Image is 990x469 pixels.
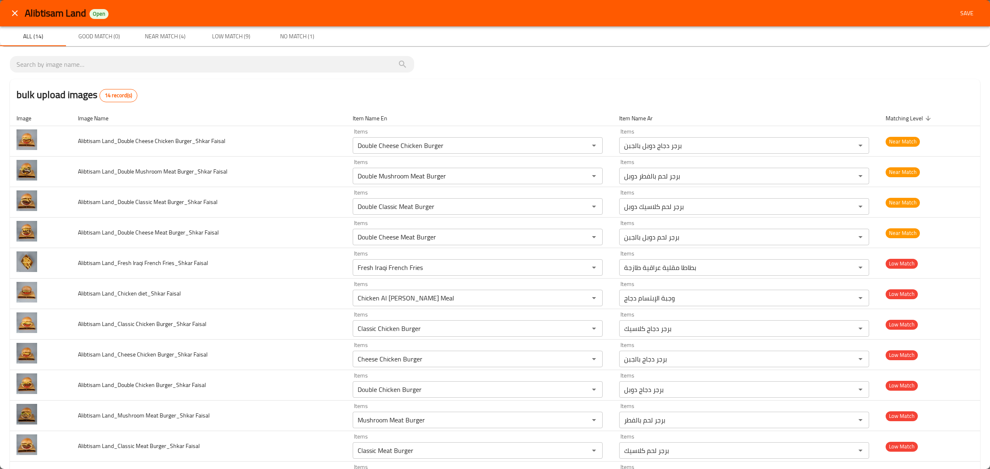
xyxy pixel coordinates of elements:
span: Save [957,8,977,19]
button: Open [855,262,866,273]
span: Alibtisam Land_Cheese Chicken Burger_Shkar Faisal [78,349,207,360]
span: Alibtisam Land_Double Cheese Chicken Burger_Shkar Faisal [78,136,225,146]
span: Good Match (0) [71,31,127,42]
span: Low Match [886,320,918,329]
img: Alibtisam Land_Classic Chicken Burger_Shkar Faisal [16,312,37,333]
img: Alibtisam Land_Mushroom Meat Burger_Shkar Faisal [16,404,37,424]
button: Open [855,323,866,334]
span: Low Match [886,442,918,451]
span: Low Match [886,289,918,299]
span: Image Name [78,113,119,123]
button: Open [588,292,600,304]
span: Near Match [886,198,920,207]
img: Alibtisam Land_Double Cheese Chicken Burger_Shkar Faisal [16,129,37,150]
span: Alibtisam Land_Classic Chicken Burger_Shkar Faisal [78,319,206,329]
button: Open [588,414,600,426]
div: Total records count [99,89,137,102]
span: Near Match (4) [137,31,193,42]
th: Item Name Ar [613,110,879,126]
span: Alibtisam Land_Mushroom Meat Burger_Shkar Faisal [78,410,210,421]
span: 14 record(s) [100,91,137,100]
button: Open [588,384,600,395]
button: close [5,3,25,23]
button: Open [855,231,866,243]
span: Open [90,10,108,17]
button: Open [588,170,600,182]
span: Low Match [886,411,918,421]
button: Open [855,292,866,304]
span: Low Match [886,350,918,360]
img: Alibtisam Land_Cheese Chicken Burger_Shkar Faisal [16,343,37,363]
th: Image [10,110,71,126]
button: Open [588,323,600,334]
button: Open [855,445,866,456]
button: Open [855,201,866,212]
h2: bulk upload images [16,87,137,102]
button: Open [855,170,866,182]
span: Near Match [886,167,920,177]
button: Open [855,353,866,365]
span: Near Match [886,137,920,146]
img: Alibtisam Land_Double Mushroom Meat Burger_Shkar Faisal [16,160,37,181]
span: Alibtisam Land [25,4,86,22]
span: All (14) [5,31,61,42]
img: Alibtisam Land_Classic Meat Burger_Shkar Faisal [16,434,37,455]
span: Alibtisam Land_Double Classic Meat Burger_Shkar Faisal [78,197,217,207]
span: Alibtisam Land_Classic Meat Burger_Shkar Faisal [78,441,200,451]
button: Open [855,140,866,151]
img: Alibtisam Land_Double Chicken Burger_Shkar Faisal [16,373,37,394]
img: Alibtisam Land_Chicken diet_Shkar Faisal [16,282,37,303]
button: Open [588,353,600,365]
button: Open [588,140,600,151]
span: Low Match [886,381,918,390]
button: Open [855,384,866,395]
img: Alibtisam Land_Double Classic Meat Burger_Shkar Faisal [16,190,37,211]
button: Open [588,262,600,273]
img: Alibtisam Land_Fresh Iraqi French Fries_Shkar Faisal [16,251,37,272]
span: Alibtisam Land_Double Cheese Meat Burger_Shkar Faisal [78,227,219,238]
button: Save [954,6,980,21]
span: Matching Level [886,113,933,123]
span: Alibtisam Land_Fresh Iraqi French Fries_Shkar Faisal [78,258,208,268]
button: Open [588,201,600,212]
button: Open [588,231,600,243]
span: Low Match (9) [203,31,259,42]
span: Near Match [886,228,920,238]
button: Open [588,445,600,456]
button: Open [855,414,866,426]
img: Alibtisam Land_Double Cheese Meat Burger_Shkar Faisal [16,221,37,242]
span: Alibtisam Land_Double Mushroom Meat Burger_Shkar Faisal [78,166,227,177]
th: Item Name En [346,110,613,126]
input: search [16,58,408,71]
div: Open [90,9,108,19]
span: Alibtisam Land_Double Chicken Burger_Shkar Faisal [78,380,206,390]
span: Alibtisam Land_Chicken diet_Shkar Faisal [78,288,181,299]
span: Low Match [886,259,918,268]
span: No Match (1) [269,31,325,42]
